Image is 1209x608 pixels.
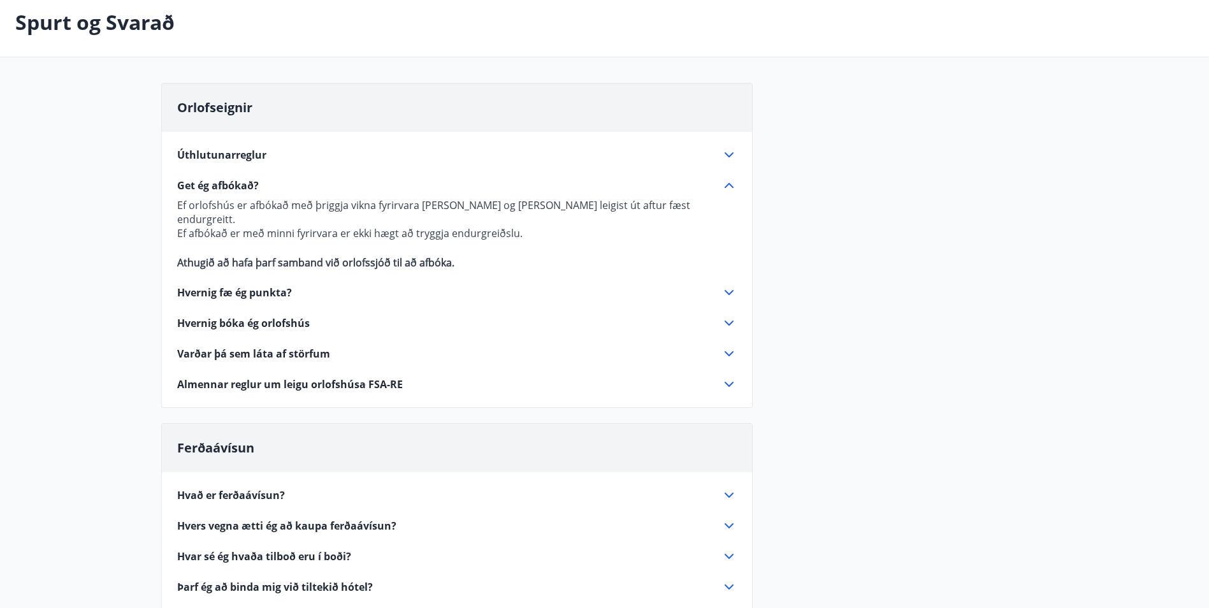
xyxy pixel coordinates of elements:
p: Ef afbókað er með minni fyrirvara er ekki hægt að tryggja endurgreiðslu. [177,226,737,240]
span: Orlofseignir [177,99,252,116]
span: Hvers vegna ætti ég að kaupa ferðaávísun? [177,519,396,533]
span: Hvað er ferðaávísun? [177,488,285,502]
span: Get ég afbókað? [177,178,259,192]
div: Þarf ég að binda mig við tiltekið hótel? [177,579,737,595]
strong: Athugið að hafa þarf samband við orlofssjóð til að afbóka. [177,256,454,270]
div: Hvað er ferðaávísun? [177,488,737,503]
span: Varðar þá sem láta af störfum [177,347,330,361]
div: Hvar sé ég hvaða tilboð eru í boði? [177,549,737,564]
div: Úthlutunarreglur [177,147,737,163]
p: Ef orlofshús er afbókað með þriggja vikna fyrirvara [PERSON_NAME] og [PERSON_NAME] leigist út aft... [177,198,737,226]
span: Hvar sé ég hvaða tilboð eru í boði? [177,549,351,563]
p: Spurt og Svarað [15,8,175,36]
span: Þarf ég að binda mig við tiltekið hótel? [177,580,373,594]
span: Almennar reglur um leigu orlofshúsa FSA-RE [177,377,403,391]
div: Hvernig fæ ég punkta? [177,285,737,300]
div: Hvers vegna ætti ég að kaupa ferðaávísun? [177,518,737,533]
span: Ferðaávísun [177,439,254,456]
span: Hvernig bóka ég orlofshús [177,316,310,330]
span: Úthlutunarreglur [177,148,266,162]
div: Hvernig bóka ég orlofshús [177,315,737,331]
div: Almennar reglur um leigu orlofshúsa FSA-RE [177,377,737,392]
div: Get ég afbókað? [177,193,737,270]
div: Get ég afbókað? [177,178,737,193]
span: Hvernig fæ ég punkta? [177,286,292,300]
div: Varðar þá sem láta af störfum [177,346,737,361]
